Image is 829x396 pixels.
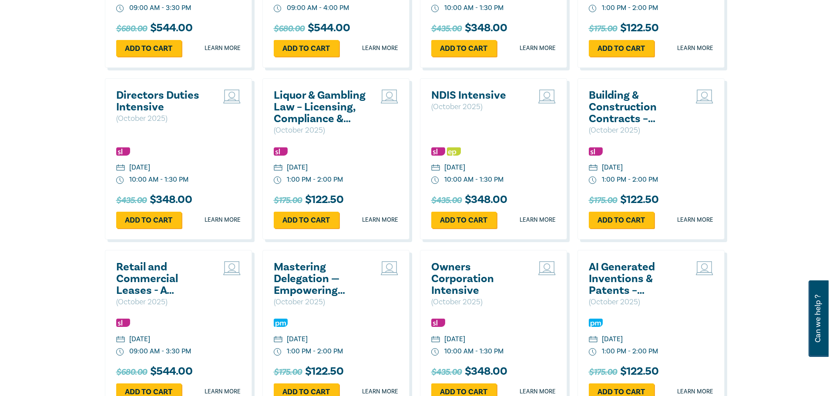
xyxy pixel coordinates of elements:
h3: $ 122.50 [274,365,343,379]
img: Substantive Law [431,147,445,156]
img: Live Stream [381,90,398,103]
h3: $ 544.00 [116,22,192,36]
h3: $ 122.50 [589,22,658,36]
div: 10:00 AM - 1:30 PM [444,3,503,13]
img: watch [431,5,439,13]
div: [DATE] [602,334,623,344]
h2: NDIS Intensive [431,90,525,101]
h3: $ 348.00 [116,193,192,207]
div: [DATE] [444,334,465,344]
img: Practice Management & Business Skills [589,319,603,327]
div: [DATE] [602,163,623,173]
a: Directors Duties Intensive [116,90,210,113]
p: ( October 2025 ) [116,113,210,124]
img: calendar [116,164,125,172]
h3: $ 544.00 [116,365,192,379]
img: watch [589,176,597,184]
img: Live Stream [223,261,241,275]
a: Learn more [205,216,241,224]
img: watch [589,5,597,13]
h3: $ 348.00 [431,365,507,379]
img: Live Stream [381,261,398,275]
a: Learn more [362,387,398,396]
div: 1:00 PM - 2:00 PM [602,346,658,356]
span: $435.00 [431,22,462,36]
img: watch [116,176,124,184]
img: watch [274,348,282,356]
a: Learn more [205,44,241,53]
span: Can we help ? [814,286,822,352]
h3: $ 122.50 [274,193,343,207]
a: Add to cart [116,212,181,228]
a: Learn more [677,216,713,224]
h3: $ 122.50 [589,193,658,207]
img: watch [274,176,282,184]
img: Live Stream [696,90,713,103]
img: watch [116,348,124,356]
a: Learn more [520,387,556,396]
div: 09:00 AM - 3:30 PM [129,346,191,356]
img: Live Stream [538,90,556,103]
span: $175.00 [589,22,617,36]
a: Add to cart [431,212,497,228]
img: Substantive Law [116,319,130,327]
a: Learn more [362,44,398,53]
img: Substantive Law [274,147,288,156]
div: [DATE] [287,334,308,344]
p: ( October 2025 ) [274,296,367,308]
p: ( October 2025 ) [431,296,525,308]
img: Live Stream [696,261,713,275]
a: Add to cart [431,40,497,57]
a: Building & Construction Contracts – Contract Interpretation following Pafburn [589,90,682,125]
a: AI Generated Inventions & Patents – Navigating Legal Uncertainty [589,261,682,296]
a: Add to cart [274,40,339,57]
a: Learn more [362,216,398,224]
a: Add to cart [589,40,654,57]
h3: $ 122.50 [589,365,658,379]
a: Add to cart [274,212,339,228]
img: Substantive Law [589,147,603,156]
div: 1:00 PM - 2:00 PM [287,175,343,185]
span: $175.00 [274,365,302,379]
span: $680.00 [116,365,147,379]
div: 1:00 PM - 2:00 PM [602,3,658,13]
h3: $ 544.00 [274,22,350,36]
div: [DATE] [287,163,308,173]
p: ( October 2025 ) [589,296,682,308]
p: ( October 2025 ) [274,125,367,136]
img: calendar [116,336,125,344]
a: Owners Corporation Intensive [431,261,525,296]
img: Ethics & Professional Responsibility [447,147,461,156]
span: $175.00 [589,193,617,207]
a: Retail and Commercial Leases - A Practical Guide ([DATE]) [116,261,210,296]
img: calendar [431,336,440,344]
img: calendar [589,164,597,172]
img: calendar [274,164,282,172]
a: Learn more [520,44,556,53]
img: Practice Management & Business Skills [274,319,288,327]
a: Liquor & Gambling Law – Licensing, Compliance & Regulations [274,90,367,125]
h3: $ 348.00 [431,193,507,207]
span: $680.00 [274,22,305,36]
span: $435.00 [116,193,147,207]
img: calendar [431,164,440,172]
span: $680.00 [116,22,147,36]
p: ( October 2025 ) [431,101,525,113]
p: ( October 2025 ) [589,125,682,136]
div: 10:00 AM - 1:30 PM [444,175,503,185]
img: watch [274,5,282,13]
h3: $ 348.00 [431,22,507,36]
span: $435.00 [431,193,462,207]
img: watch [431,348,439,356]
span: $175.00 [589,365,617,379]
a: Mastering Delegation — Empowering Junior Lawyers for Success [274,261,367,296]
div: 09:00 AM - 3:30 PM [129,3,191,13]
div: 10:00 AM - 1:30 PM [444,346,503,356]
img: watch [589,348,597,356]
div: 1:00 PM - 2:00 PM [287,346,343,356]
